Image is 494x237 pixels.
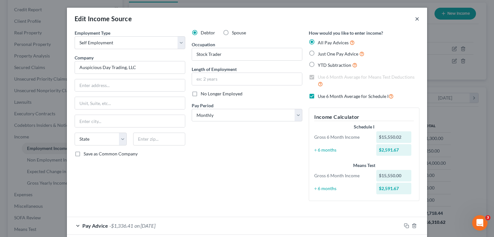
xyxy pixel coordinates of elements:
[133,133,185,145] input: Enter zip...
[318,51,358,57] span: Just One Pay Advice
[311,185,373,192] div: ÷ 6 months
[201,91,242,96] span: No Longer Employed
[201,30,215,35] span: Debtor
[311,147,373,153] div: ÷ 6 months
[376,131,412,143] div: $15,550.02
[485,215,490,220] span: 3
[75,61,185,74] input: Search company by name...
[415,15,419,22] button: ×
[75,55,94,60] span: Company
[82,223,108,229] span: Pay Advice
[192,41,215,48] label: Occupation
[75,79,185,92] input: Enter address...
[376,144,412,156] div: $2,591.67
[192,73,302,85] input: ex: 2 years
[318,62,351,68] span: YTD Subtraction
[84,151,138,156] span: Save as Common Company
[472,215,488,231] iframe: Intercom live chat
[192,48,302,60] input: --
[75,115,185,127] input: Enter city...
[314,113,414,121] h5: Income Calculator
[109,223,133,229] span: -$1,336.41
[376,183,412,194] div: $2,591.67
[75,30,110,36] span: Employment Type
[232,30,246,35] span: Spouse
[376,170,412,181] div: $15,550.00
[314,124,414,130] div: Schedule I
[311,172,373,179] div: Gross 6 Month Income
[318,93,389,99] span: Use 6 Month Average for Schedule I
[192,66,237,73] label: Length of Employment
[314,162,414,169] div: Means Test
[75,14,132,23] div: Edit Income Source
[75,97,185,109] input: Unit, Suite, etc...
[192,103,214,108] span: Pay Period
[309,30,383,36] label: How would you like to enter income?
[311,134,373,140] div: Gross 6 Month Income
[134,223,155,229] span: on [DATE]
[318,74,415,80] span: Use 6 Month Average for Means Test Deductions
[318,40,349,45] span: All Pay Advices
